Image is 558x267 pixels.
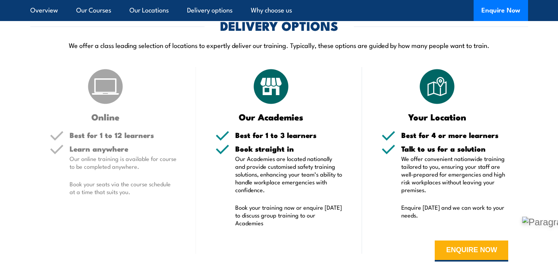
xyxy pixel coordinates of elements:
p: Our Academies are located nationally and provide customised safety training solutions, enhancing ... [235,155,343,194]
h5: Talk to us for a solution [401,145,509,152]
h5: Best for 1 to 12 learners [70,131,177,139]
h5: Best for 1 to 3 learners [235,131,343,139]
p: Our online training is available for course to be completed anywhere. [70,155,177,170]
h5: Learn anywhere [70,145,177,152]
p: We offer convenient nationwide training tailored to you, ensuring your staff are well-prepared fo... [401,155,509,194]
p: Book your training now or enquire [DATE] to discuss group training to our Academies [235,203,343,227]
h5: Best for 4 or more learners [401,131,509,139]
p: Book your seats via the course schedule at a time that suits you. [70,180,177,196]
p: Enquire [DATE] and we can work to your needs. [401,203,509,219]
button: ENQUIRE NOW [435,240,508,262]
h2: DELIVERY OPTIONS [220,20,338,31]
p: We offer a class leading selection of locations to expertly deliver our training. Typically, thes... [30,41,528,50]
h5: Book straight in [235,145,343,152]
h3: Your Location [381,112,493,121]
h3: Online [50,112,161,121]
h3: Our Academies [215,112,327,121]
